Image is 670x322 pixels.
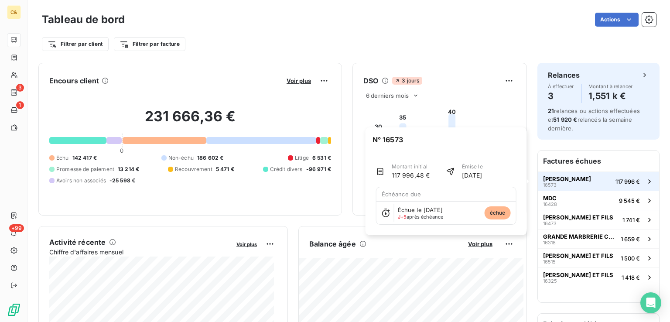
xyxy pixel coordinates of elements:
span: Avoirs non associés [56,177,106,185]
button: [PERSON_NAME] ET FILS164731 741 € [538,210,659,229]
img: Logo LeanPay [7,303,21,317]
span: Échu [56,154,69,162]
span: Montant à relancer [588,84,633,89]
span: Litige [295,154,309,162]
span: après échéance [398,214,444,219]
span: Crédit divers [270,165,303,173]
div: C& [7,5,21,19]
span: 117 996 € [615,178,640,185]
span: Voir plus [468,240,492,247]
span: Voir plus [287,77,311,84]
span: 16318 [543,240,556,245]
button: [PERSON_NAME] ET FILS165151 500 € [538,248,659,267]
span: +99 [9,224,24,232]
span: 16428 [543,202,557,207]
button: Voir plus [284,77,314,85]
span: N° 16573 [366,127,410,152]
span: Montant initial [392,163,430,171]
span: J+5 [398,214,407,220]
h4: 1,551 k € [588,89,633,103]
span: 3 jours [392,77,422,85]
span: 186 602 € [197,154,223,162]
span: 9 545 € [619,197,640,204]
span: Émise le [462,163,483,171]
span: 5 471 € [216,165,234,173]
span: 21 [548,107,554,114]
span: Échue le [DATE] [398,206,443,213]
button: Actions [595,13,639,27]
span: Non-échu [168,154,194,162]
div: Open Intercom Messenger [640,292,661,313]
h6: Activité récente [49,237,106,247]
button: [PERSON_NAME] ET FILS163251 418 € [538,267,659,287]
span: 6 531 € [312,154,331,162]
button: [PERSON_NAME]16573117 996 € [538,171,659,191]
span: 3 [16,84,24,92]
span: 1 659 € [621,236,640,243]
span: [PERSON_NAME] ET FILS [543,252,613,259]
span: À effectuer [548,84,574,89]
span: 16573 [543,182,557,188]
h6: Encours client [49,75,99,86]
span: -96 971 € [306,165,331,173]
button: GRANDE MARBRERIE CASTRAISE163181 659 € [538,229,659,248]
h3: Tableau de bord [42,12,125,27]
button: Voir plus [465,240,495,248]
span: MDC [543,195,557,202]
span: 51 920 € [553,116,577,123]
span: Échéance due [382,191,421,198]
button: Voir plus [234,240,260,248]
span: [DATE] [462,171,483,180]
h6: Factures échues [538,151,659,171]
h4: 3 [548,89,574,103]
span: [PERSON_NAME] ET FILS [543,271,613,278]
button: Filtrer par client [42,37,109,51]
span: Chiffre d'affaires mensuel [49,247,230,257]
span: GRANDE MARBRERIE CASTRAISE [543,233,617,240]
span: relances ou actions effectuées et relancés la semaine dernière. [548,107,640,132]
span: 1 500 € [621,255,640,262]
span: 1 741 € [622,216,640,223]
span: 1 [16,101,24,109]
button: MDC164289 545 € [538,191,659,210]
button: Filtrer par facture [114,37,185,51]
span: 13 214 € [118,165,139,173]
span: 16473 [543,221,557,226]
span: 117 996,48 € [392,171,430,180]
span: 1 418 € [622,274,640,281]
h2: 231 666,36 € [49,108,331,134]
span: [PERSON_NAME] [543,175,591,182]
span: Promesse de paiement [56,165,114,173]
span: échue [485,206,511,219]
span: Voir plus [236,241,257,247]
h6: Balance âgée [309,239,356,249]
span: 6 derniers mois [366,92,409,99]
h6: DSO [363,75,378,86]
span: Recouvrement [175,165,212,173]
span: 16325 [543,278,557,284]
span: 0 [120,147,123,154]
span: [PERSON_NAME] ET FILS [543,214,613,221]
h6: Relances [548,70,580,80]
span: 16515 [543,259,556,264]
span: -25 598 € [109,177,135,185]
span: 142 417 € [72,154,97,162]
